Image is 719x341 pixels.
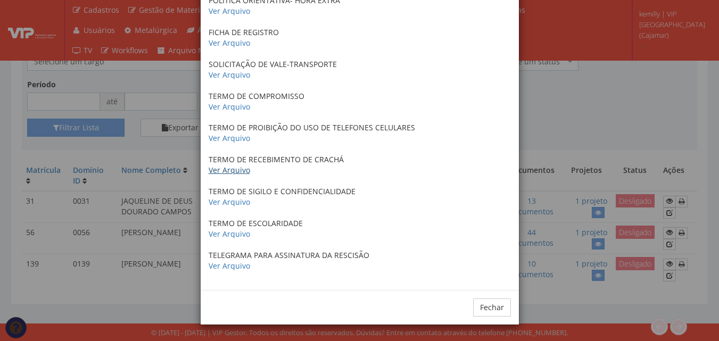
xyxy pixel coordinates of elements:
a: Ver Arquivo [209,133,250,143]
a: Ver Arquivo [209,229,250,239]
p: SOLICITAÇÃO DE VALE-TRANSPORTE [209,59,511,80]
p: TERMO DE SIGILO E CONFIDENCIALIDADE [209,186,511,207]
p: TERMO DE COMPROMISSO [209,91,511,112]
a: Ver Arquivo [209,70,250,80]
a: Ver Arquivo [209,102,250,112]
a: Ver Arquivo [209,38,250,48]
button: Fechar [473,298,511,317]
p: TERMO DE ESCOLARIDADE [209,218,511,239]
a: Ver Arquivo [209,261,250,271]
p: TELEGRAMA PARA ASSINATURA DA RESCISÃO [209,250,511,271]
p: TERMO DE PROIBIÇÃO DO USO DE TELEFONES CELULARES [209,122,511,144]
a: Ver Arquivo [209,6,250,16]
a: Ver Arquivo [209,165,250,175]
a: Ver Arquivo [209,197,250,207]
p: TERMO DE RECEBIMENTO DE CRACHÁ [209,154,511,176]
p: FICHA DE REGISTRO [209,27,511,48]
